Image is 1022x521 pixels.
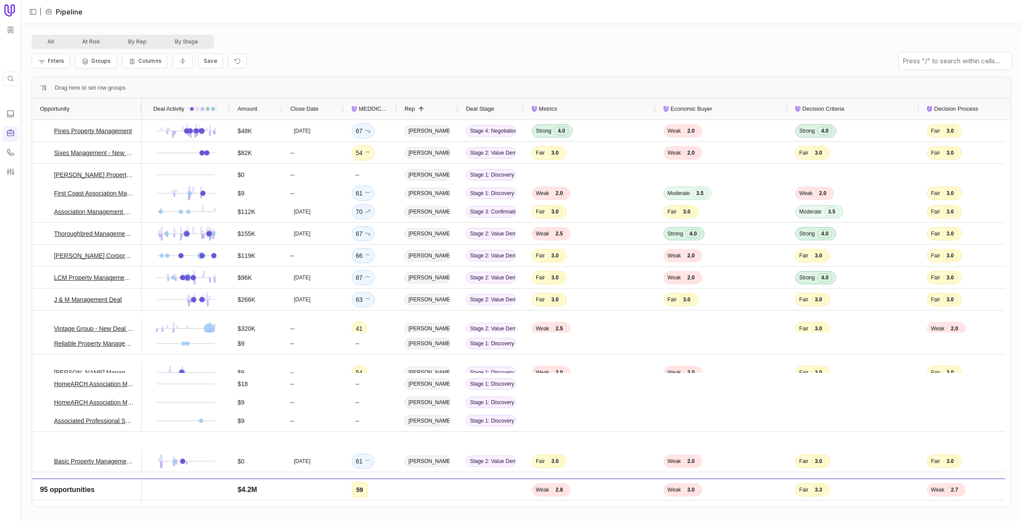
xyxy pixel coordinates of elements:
[466,147,516,159] span: Stage 2: Value Demonstration
[668,458,681,465] span: Weak
[404,147,450,159] span: [PERSON_NAME]
[161,36,212,47] button: By Stage
[931,230,940,237] span: Fair
[356,148,371,158] div: 54
[799,252,809,259] span: Fair
[815,189,830,198] span: 2.0
[238,416,245,426] div: $9
[198,54,223,69] button: Create a new saved view
[365,456,371,467] span: No change
[552,229,567,238] span: 2.5
[536,127,551,134] span: Strong
[238,294,255,305] div: $266K
[404,415,450,427] span: [PERSON_NAME]
[466,499,516,511] span: Stage 2: Value Demonstration
[668,369,681,376] span: Weak
[356,500,371,510] div: 69
[54,228,134,239] a: Thoroughbred Management - New Deal
[356,188,371,199] div: 61
[799,325,809,332] span: Fair
[548,207,563,216] span: 3.0
[799,230,815,237] span: Strong
[683,148,698,157] span: 2.0
[404,367,450,378] span: [PERSON_NAME]
[532,98,648,119] div: Metrics
[664,98,780,119] div: Economic Buyer
[4,23,17,36] button: Workspace
[668,149,681,156] span: Weak
[356,250,371,261] div: 66
[54,148,134,158] a: Sixes Management - New Deal
[931,296,940,303] span: Fair
[32,54,70,69] button: Filter Pipeline
[679,207,694,216] span: 3.0
[552,189,567,198] span: 2.0
[48,58,64,64] span: Filters
[238,104,257,114] span: Amount
[683,273,698,282] span: 2.0
[404,456,450,467] span: [PERSON_NAME]
[404,397,450,408] span: [PERSON_NAME]
[668,274,681,281] span: Weak
[404,499,450,511] span: [PERSON_NAME]
[536,252,545,259] span: Fair
[466,378,516,390] span: Stage 1: Discovery
[466,338,516,349] span: Stage 1: Discovery
[668,252,681,259] span: Weak
[33,36,68,47] button: All
[356,228,371,239] div: 67
[466,294,516,305] span: Stage 2: Value Demonstration
[943,251,958,260] span: 3.0
[683,368,698,377] span: 2.0
[404,294,450,305] span: [PERSON_NAME]
[404,338,450,349] span: [PERSON_NAME]
[466,104,494,114] span: Deal Stage
[91,58,111,64] span: Groups
[359,104,389,114] span: MEDDICC Score
[943,273,958,282] span: 3.0
[282,142,344,163] div: --
[536,274,545,281] span: Fair
[40,7,42,17] span: |
[404,169,450,181] span: [PERSON_NAME]
[365,500,371,510] span: No change
[931,208,940,215] span: Fair
[536,369,549,376] span: Weak
[54,272,134,283] a: LCM Property Management - New Deal
[356,323,363,334] div: 41
[153,104,184,114] span: Deal Activity
[294,208,311,215] time: [DATE]
[552,324,567,333] span: 2.5
[943,148,958,157] span: 3.0
[931,127,940,134] span: Fair
[238,456,245,467] div: $0
[466,272,516,283] span: Stage 2: Value Demonstration
[931,190,940,197] span: Fair
[138,58,162,64] span: Columns
[122,54,167,69] button: Columns
[934,104,978,114] span: Decision Process
[668,127,681,134] span: Weak
[290,104,318,114] span: Close Date
[824,207,839,216] span: 3.5
[355,379,359,389] div: --
[536,296,545,303] span: Fair
[282,164,344,185] div: --
[45,7,83,17] li: Pipeline
[548,273,563,282] span: 3.0
[799,208,822,215] span: Moderate
[238,148,252,158] div: $82K
[536,458,545,465] span: Fair
[365,272,371,283] span: No change
[811,251,826,260] span: 3.0
[817,229,832,238] span: 4.0
[548,295,563,304] span: 3.0
[466,250,516,261] span: Stage 2: Value Demonstration
[943,457,958,466] span: 3.0
[238,272,252,283] div: $96K
[355,397,359,408] div: --
[817,127,832,135] span: 4.0
[294,296,311,303] time: [DATE]
[55,83,126,93] span: Drag here to set row groups
[238,188,245,199] div: $9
